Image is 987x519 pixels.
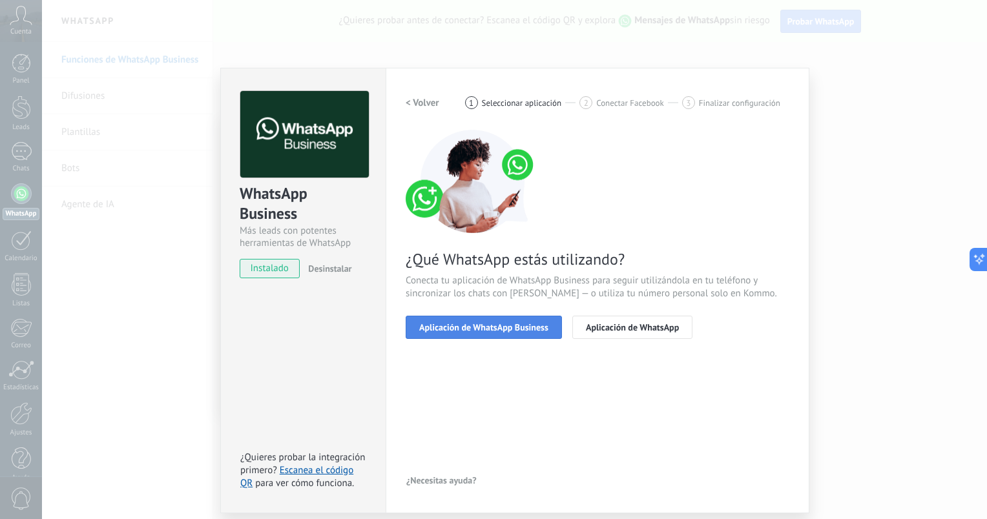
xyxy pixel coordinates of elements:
[406,97,439,109] h2: < Volver
[240,451,366,476] span: ¿Quieres probar la integración primero?
[240,225,367,249] div: Más leads con potentes herramientas de WhatsApp
[406,316,562,339] button: Aplicación de WhatsApp Business
[406,249,789,269] span: ¿Qué WhatsApp estás utilizando?
[572,316,692,339] button: Aplicación de WhatsApp
[596,98,664,108] span: Conectar Facebook
[419,323,548,332] span: Aplicación de WhatsApp Business
[686,97,691,108] span: 3
[255,477,354,489] span: para ver cómo funciona.
[406,476,477,485] span: ¿Necesitas ayuda?
[482,98,562,108] span: Seleccionar aplicación
[303,259,351,278] button: Desinstalar
[240,464,353,489] a: Escanea el código QR
[406,471,477,490] button: ¿Necesitas ayuda?
[406,91,439,114] button: < Volver
[308,263,351,274] span: Desinstalar
[406,130,541,233] img: connect number
[584,97,588,108] span: 2
[586,323,679,332] span: Aplicación de WhatsApp
[469,97,473,108] span: 1
[406,274,789,300] span: Conecta tu aplicación de WhatsApp Business para seguir utilizándola en tu teléfono y sincronizar ...
[240,91,369,178] img: logo_main.png
[240,259,299,278] span: instalado
[240,183,367,225] div: WhatsApp Business
[699,98,780,108] span: Finalizar configuración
